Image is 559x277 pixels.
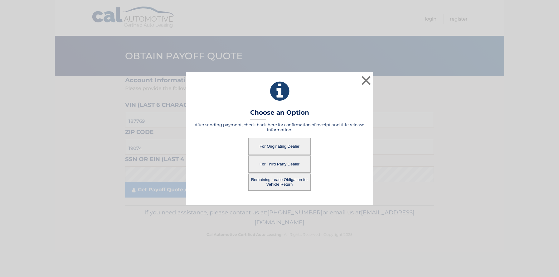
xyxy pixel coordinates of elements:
[250,109,309,120] h3: Choose an Option
[248,174,311,191] button: Remaining Lease Obligation for Vehicle Return
[360,74,372,87] button: ×
[194,122,365,132] h5: After sending payment, check back here for confirmation of receipt and title release information.
[248,138,311,155] button: For Originating Dealer
[248,155,311,173] button: For Third Party Dealer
